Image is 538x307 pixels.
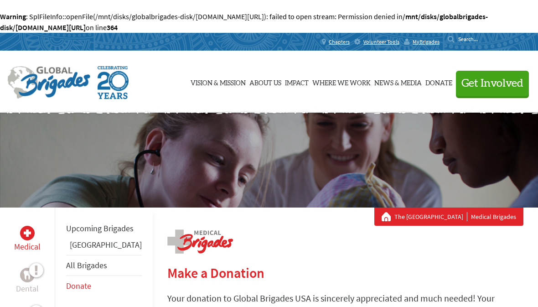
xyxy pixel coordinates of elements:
[312,59,371,104] a: Where We Work
[24,271,31,279] img: Dental
[20,268,35,282] div: Dental
[249,59,281,104] a: About Us
[329,38,350,46] span: Chapters
[382,212,516,221] div: Medical Brigades
[363,38,399,46] span: Volunteer Tools
[66,223,134,234] a: Upcoming Brigades
[14,226,41,253] a: MedicalMedical
[374,59,422,104] a: News & Media
[24,229,31,237] img: Medical
[66,276,142,296] li: Donate
[16,268,39,295] a: DentalDental
[404,36,444,48] a: MyBrigades
[191,59,246,104] a: Vision & Mission
[98,66,129,99] img: Global Brigades Celebrating 20 Years
[16,282,39,295] p: Dental
[413,38,440,46] span: MyBrigades
[458,36,484,42] input: Search...
[394,212,467,221] a: The [GEOGRAPHIC_DATA]
[107,23,118,32] b: 364
[7,66,90,99] img: Global Brigades Logo
[456,71,529,96] button: Get Involved
[354,36,404,48] a: Volunteer Tools
[66,260,107,271] a: All Brigades
[66,239,142,255] li: Panama
[20,226,35,240] div: Medical
[14,240,41,253] p: Medical
[70,239,142,250] a: [GEOGRAPHIC_DATA]
[425,59,452,104] a: Donate
[66,281,91,291] a: Donate
[66,255,142,276] li: All Brigades
[322,36,354,48] a: Chapters
[285,59,309,104] a: Impact
[66,219,142,239] li: Upcoming Brigades
[167,229,233,254] img: logo-medical.png
[167,265,523,281] h2: Make a Donation
[461,78,523,89] span: Get Involved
